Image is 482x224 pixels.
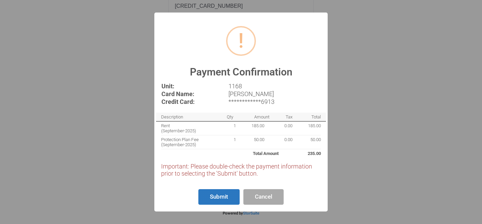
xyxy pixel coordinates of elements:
div: Description [156,114,227,119]
div: Rent (September-2025) [156,123,227,133]
div: 0.00 [269,123,298,133]
b: Unit: [161,83,174,90]
span: ! [238,27,244,54]
div: 185.00 [241,123,269,133]
p: Important: Please double-check the payment information prior to selecting the 'Submit' button. [161,163,321,177]
div: 0.00 [269,137,298,147]
div: Total Amount [156,151,284,156]
div: 185.00 [298,123,326,133]
div: 50.00 [241,137,269,147]
div: Qty [227,114,241,119]
div: Total [298,114,326,119]
h2: Payment Confirmation [190,66,292,78]
b: Card Name: [161,90,194,97]
div: 50.00 [298,137,326,147]
div: Tax [269,114,298,119]
div: 1 [227,137,241,147]
td: 1168 [228,82,321,90]
div: Protection Plan Fee (September-2025) [156,137,227,147]
td: [PERSON_NAME] [228,90,321,98]
button: Submit [198,189,240,205]
button: Cancel [243,189,284,205]
span: 235.00 [308,151,321,156]
div: 1 [227,123,241,133]
b: Credit Card: [161,98,195,105]
div: Amount [241,114,269,119]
